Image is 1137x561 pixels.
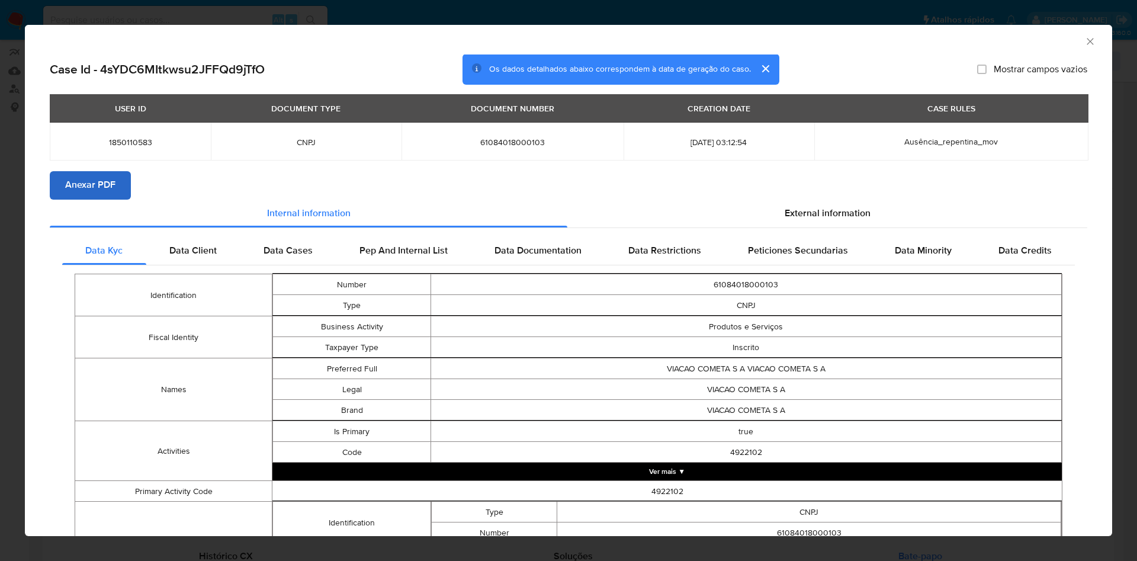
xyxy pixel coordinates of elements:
[431,358,1061,379] td: VIACAO COMETA S A VIACAO COMETA S A
[272,463,1062,481] button: Expand array
[50,200,1087,228] div: Detailed info
[267,207,351,220] span: Internal information
[75,358,272,421] td: Names
[994,63,1087,75] span: Mostrar campos vazios
[431,400,1061,421] td: VIACAO COMETA S A
[464,98,561,118] div: DOCUMENT NUMBER
[273,421,431,442] td: Is Primary
[416,137,609,148] span: 61084018000103
[494,244,582,258] span: Data Documentation
[431,421,1061,442] td: true
[998,244,1052,258] span: Data Credits
[108,98,153,118] div: USER ID
[75,316,272,358] td: Fiscal Identity
[273,295,431,316] td: Type
[431,502,557,522] td: Type
[977,65,987,74] input: Mostrar campos vazios
[85,244,123,258] span: Data Kyc
[273,358,431,379] td: Preferred Full
[785,207,871,220] span: External information
[65,172,115,198] span: Anexar PDF
[75,274,272,316] td: Identification
[273,400,431,421] td: Brand
[638,137,800,148] span: [DATE] 03:12:54
[895,244,952,258] span: Data Minority
[75,481,272,502] td: Primary Activity Code
[904,136,998,148] span: Ausência_repentina_mov
[273,337,431,358] td: Taxpayer Type
[431,274,1061,295] td: 61084018000103
[628,244,701,258] span: Data Restrictions
[359,244,448,258] span: Pep And Internal List
[748,244,848,258] span: Peticiones Secundarias
[273,502,431,544] td: Identification
[273,316,431,337] td: Business Activity
[264,244,313,258] span: Data Cases
[920,98,982,118] div: CASE RULES
[431,379,1061,400] td: VIACAO COMETA S A
[751,55,779,83] button: cerrar
[75,421,272,481] td: Activities
[25,25,1112,536] div: closure-recommendation-modal
[431,442,1061,463] td: 4922102
[272,481,1062,502] td: 4922102
[557,522,1061,543] td: 61084018000103
[169,244,217,258] span: Data Client
[489,63,751,75] span: Os dados detalhados abaixo correspondem à data de geração do caso.
[273,274,431,295] td: Number
[431,522,557,543] td: Number
[50,171,131,200] button: Anexar PDF
[264,98,348,118] div: DOCUMENT TYPE
[62,237,1075,265] div: Detailed internal info
[680,98,757,118] div: CREATION DATE
[273,379,431,400] td: Legal
[225,137,387,148] span: CNPJ
[1084,36,1095,46] button: Fechar a janela
[557,502,1061,522] td: CNPJ
[64,137,197,148] span: 1850110583
[273,442,431,463] td: Code
[431,295,1061,316] td: CNPJ
[50,62,265,77] h2: Case Id - 4sYDC6MItkwsu2JFFQd9jTfO
[431,337,1061,358] td: Inscrito
[431,316,1061,337] td: Produtos e Serviços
